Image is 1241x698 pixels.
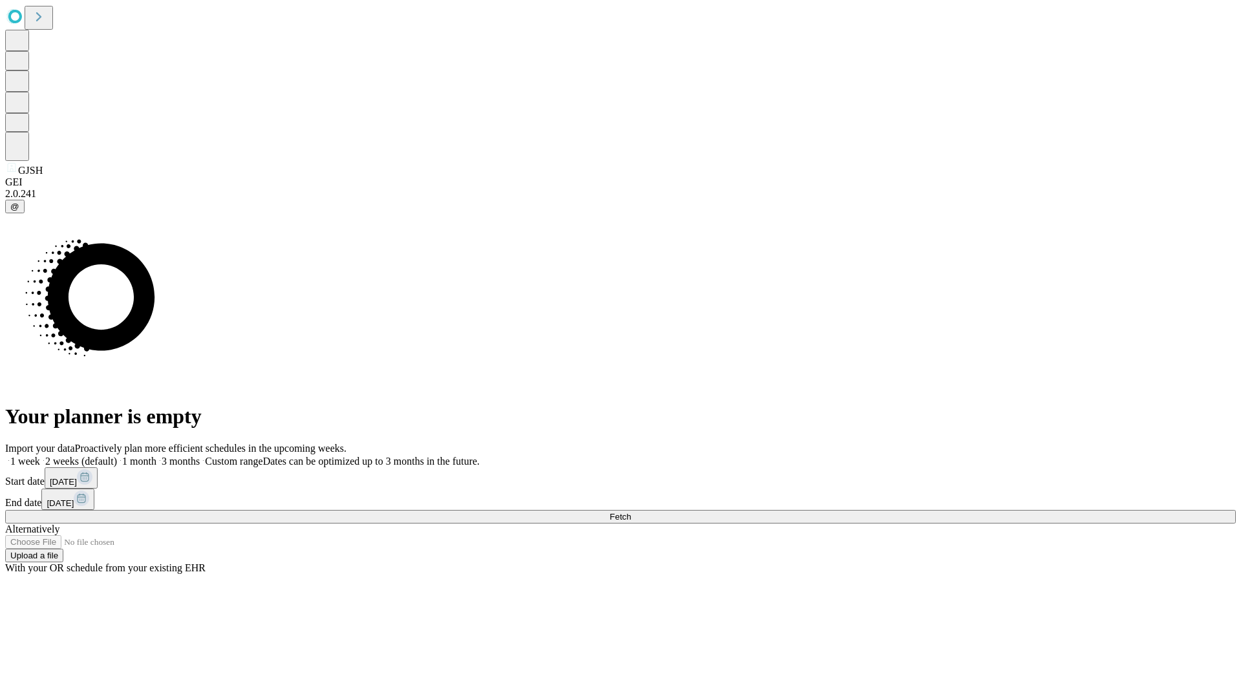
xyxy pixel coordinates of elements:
span: With your OR schedule from your existing EHR [5,562,206,573]
span: GJSH [18,165,43,176]
div: 2.0.241 [5,188,1236,200]
div: End date [5,489,1236,510]
span: 1 month [122,456,156,467]
span: 2 weeks (default) [45,456,117,467]
span: Alternatively [5,523,59,534]
span: Custom range [205,456,262,467]
div: Start date [5,467,1236,489]
span: Proactively plan more efficient schedules in the upcoming weeks. [75,443,346,454]
button: [DATE] [41,489,94,510]
span: [DATE] [50,477,77,487]
button: [DATE] [45,467,98,489]
span: [DATE] [47,498,74,508]
button: Upload a file [5,549,63,562]
span: 1 week [10,456,40,467]
span: 3 months [162,456,200,467]
span: Import your data [5,443,75,454]
button: @ [5,200,25,213]
span: Fetch [610,512,631,522]
span: Dates can be optimized up to 3 months in the future. [263,456,480,467]
h1: Your planner is empty [5,405,1236,428]
button: Fetch [5,510,1236,523]
span: @ [10,202,19,211]
div: GEI [5,176,1236,188]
